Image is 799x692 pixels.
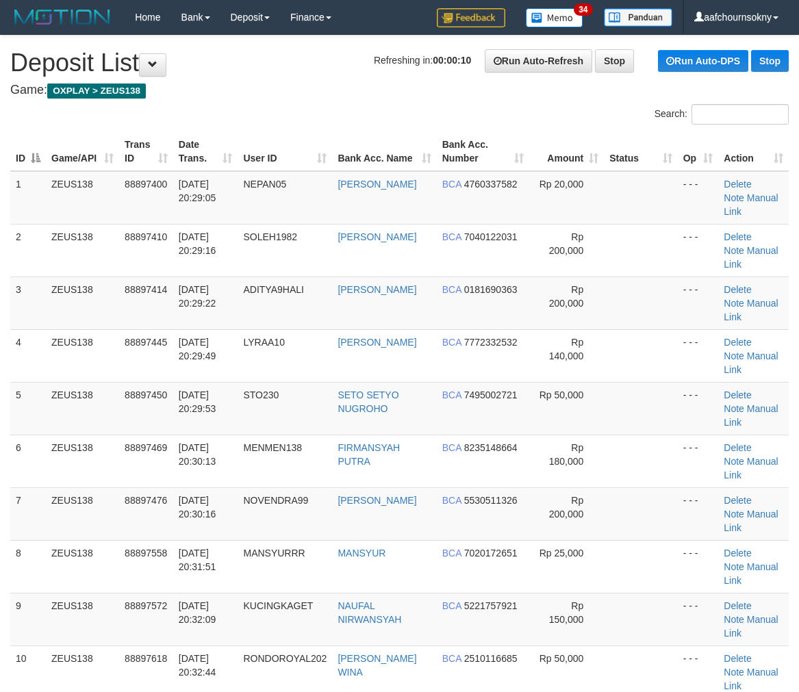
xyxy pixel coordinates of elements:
a: FIRMANSYAH PUTRA [338,442,400,467]
th: Date Trans.: activate to sort column ascending [173,132,238,171]
td: ZEUS138 [46,224,119,277]
a: Note [724,614,744,625]
span: 34 [574,3,592,16]
a: Note [724,456,744,467]
span: MENMEN138 [243,442,302,453]
img: MOTION_logo.png [10,7,114,27]
th: Action: activate to sort column ascending [718,132,789,171]
span: Copy 4760337582 to clipboard [464,179,518,190]
span: BCA [442,389,461,400]
img: Feedback.jpg [437,8,505,27]
span: Copy 5221757921 to clipboard [464,600,518,611]
a: Delete [724,231,751,242]
a: Manual Link [724,614,778,639]
span: Rp 150,000 [549,600,584,625]
a: Manual Link [724,456,778,480]
span: 88897469 [125,442,167,453]
th: User ID: activate to sort column ascending [238,132,332,171]
a: Note [724,403,744,414]
a: Run Auto-Refresh [485,49,592,73]
a: Manual Link [724,350,778,375]
span: [DATE] 20:29:49 [179,337,216,361]
span: KUCINGKAGET [243,600,313,611]
a: Manual Link [724,192,778,217]
span: Copy 7495002721 to clipboard [464,389,518,400]
a: [PERSON_NAME] [338,495,416,506]
span: 88897618 [125,653,167,664]
span: OXPLAY > ZEUS138 [47,84,146,99]
a: Delete [724,284,751,295]
span: Rp 20,000 [540,179,584,190]
a: NAUFAL NIRWANSYAH [338,600,401,625]
a: Note [724,192,744,203]
a: Note [724,561,744,572]
td: 7 [10,487,46,540]
span: BCA [442,495,461,506]
span: 88897476 [125,495,167,506]
th: Amount: activate to sort column ascending [529,132,605,171]
span: [DATE] 20:31:51 [179,548,216,572]
a: Stop [595,49,634,73]
td: - - - [678,277,719,329]
th: Bank Acc. Number: activate to sort column ascending [437,132,529,171]
a: Manual Link [724,561,778,586]
td: - - - [678,540,719,593]
span: [DATE] 20:29:05 [179,179,216,203]
h4: Game: [10,84,789,97]
td: 4 [10,329,46,382]
span: Rp 140,000 [549,337,584,361]
span: [DATE] 20:30:16 [179,495,216,520]
span: BCA [442,337,461,348]
span: Refreshing in: [374,55,471,66]
img: Button%20Memo.svg [526,8,583,27]
a: Delete [724,179,751,190]
span: 88897445 [125,337,167,348]
td: - - - [678,224,719,277]
td: ZEUS138 [46,329,119,382]
span: [DATE] 20:32:09 [179,600,216,625]
a: Note [724,298,744,309]
span: BCA [442,442,461,453]
td: 9 [10,593,46,645]
td: - - - [678,329,719,382]
span: BCA [442,231,461,242]
h1: Deposit List [10,49,789,77]
td: ZEUS138 [46,487,119,540]
span: Rp 180,000 [549,442,584,467]
span: Rp 50,000 [540,653,584,664]
a: [PERSON_NAME] [338,179,416,190]
td: 8 [10,540,46,593]
span: Copy 8235148664 to clipboard [464,442,518,453]
span: Rp 25,000 [540,548,584,559]
span: 88897572 [125,600,167,611]
td: ZEUS138 [46,540,119,593]
a: Delete [724,600,751,611]
span: Rp 200,000 [549,231,584,256]
label: Search: [655,104,789,125]
span: BCA [442,179,461,190]
td: 1 [10,171,46,225]
td: ZEUS138 [46,277,119,329]
a: Run Auto-DPS [658,50,748,72]
td: - - - [678,171,719,225]
td: - - - [678,435,719,487]
span: [DATE] 20:29:22 [179,284,216,309]
a: Delete [724,442,751,453]
a: Note [724,350,744,361]
span: 88897414 [125,284,167,295]
span: STO230 [243,389,279,400]
td: - - - [678,487,719,540]
span: [DATE] 20:30:13 [179,442,216,467]
th: Game/API: activate to sort column ascending [46,132,119,171]
strong: 00:00:10 [433,55,471,66]
span: 88897558 [125,548,167,559]
a: Stop [751,50,789,72]
input: Search: [692,104,789,125]
td: ZEUS138 [46,435,119,487]
span: NEPAN05 [243,179,286,190]
span: ADITYA9HALI [243,284,303,295]
a: SETO SETYO NUGROHO [338,389,398,414]
a: Delete [724,548,751,559]
span: MANSYURRR [243,548,305,559]
th: Bank Acc. Name: activate to sort column ascending [332,132,436,171]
